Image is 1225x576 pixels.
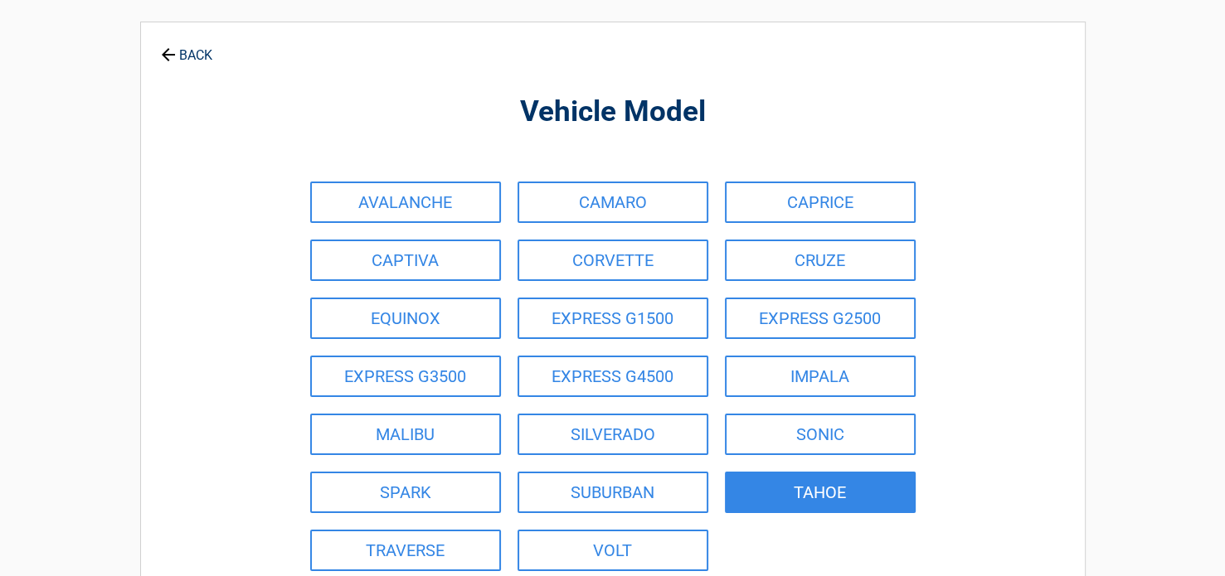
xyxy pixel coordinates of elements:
[518,240,708,281] a: CORVETTE
[725,298,916,339] a: EXPRESS G2500
[518,356,708,397] a: EXPRESS G4500
[310,240,501,281] a: CAPTIVA
[158,33,216,62] a: BACK
[518,182,708,223] a: CAMARO
[725,472,916,513] a: TAHOE
[310,182,501,223] a: AVALANCHE
[725,240,916,281] a: CRUZE
[518,414,708,455] a: SILVERADO
[725,356,916,397] a: IMPALA
[310,298,501,339] a: EQUINOX
[725,414,916,455] a: SONIC
[310,414,501,455] a: MALIBU
[518,472,708,513] a: SUBURBAN
[725,182,916,223] a: CAPRICE
[518,298,708,339] a: EXPRESS G1500
[310,356,501,397] a: EXPRESS G3500
[310,472,501,513] a: SPARK
[518,530,708,571] a: VOLT
[232,93,994,132] h2: Vehicle Model
[310,530,501,571] a: TRAVERSE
